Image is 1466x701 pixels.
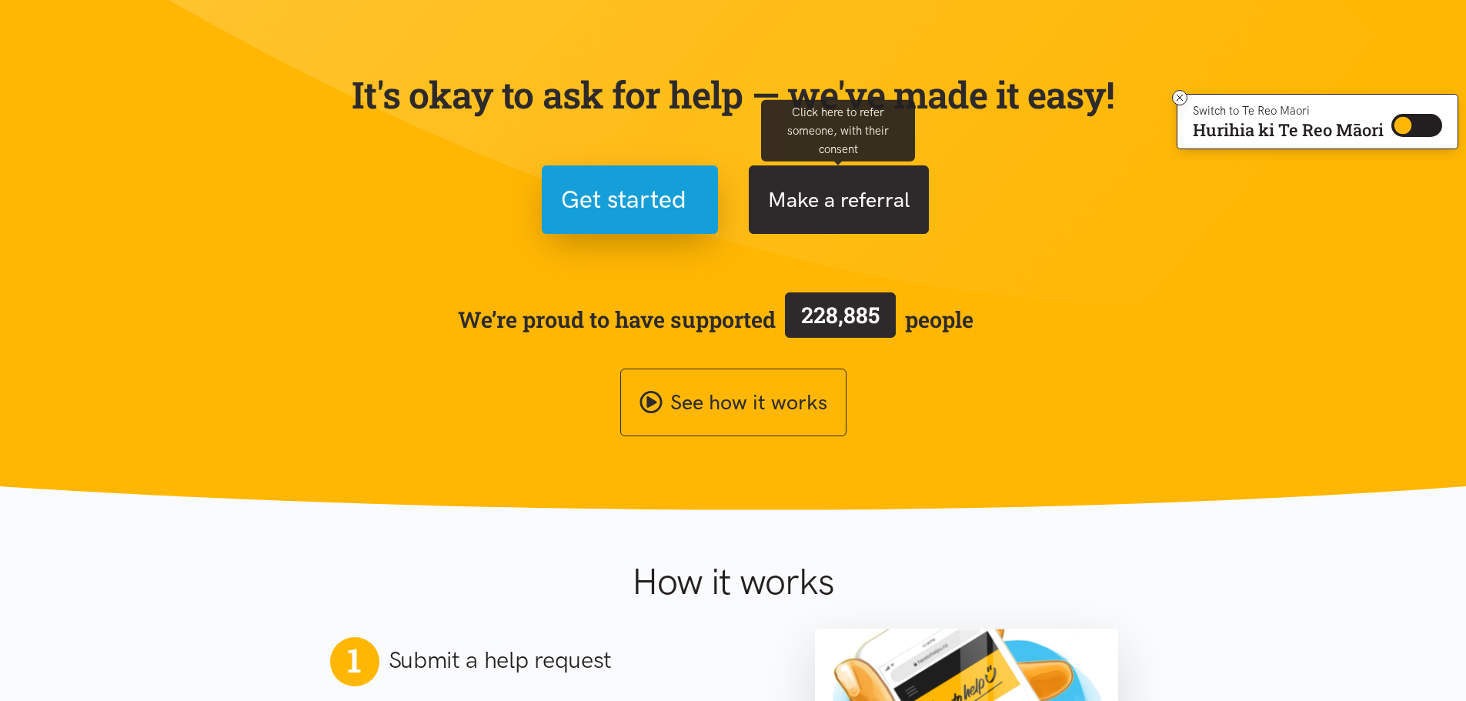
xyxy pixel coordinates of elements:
button: Get started [542,165,718,234]
span: We’re proud to have supported people [458,289,973,349]
span: 228,885 [801,300,880,329]
p: It's okay to ask for help — we've made it easy! [349,72,1118,117]
button: Make a referral [749,165,929,234]
span: Get started [561,180,686,219]
span: 1 [347,640,361,680]
h1: How it works [482,559,984,604]
h2: Submit a help request [389,644,613,676]
div: Click here to refer someone, with their consent [761,99,915,161]
a: See how it works [620,369,847,437]
p: Hurihia ki Te Reo Māori [1193,123,1384,137]
p: Switch to Te Reo Māori [1193,106,1384,115]
a: 228,885 [776,289,905,349]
